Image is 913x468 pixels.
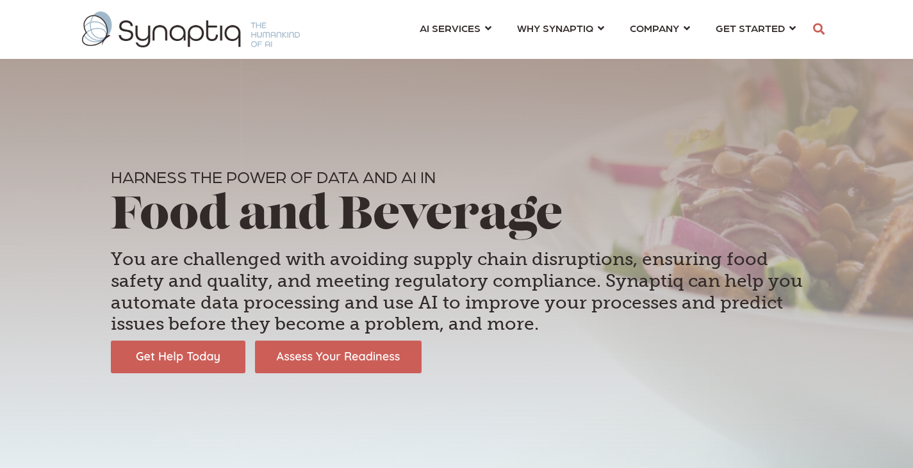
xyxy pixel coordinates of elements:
img: synaptiq logo-1 [82,12,300,47]
a: AI SERVICES [420,16,491,40]
img: Assess Your Readiness [255,341,422,373]
span: Food and Beverage [111,194,563,240]
span: You are challenged with avoiding supply chain disruptions, ensuring food safety and quality, and ... [111,248,803,334]
img: Get Help Today [111,341,245,373]
a: COMPANY [630,16,690,40]
span: COMPANY [630,19,679,36]
a: GET STARTED [716,16,796,40]
span: HARNESS THE POWER OF DATA AND AI IN [111,166,436,186]
span: WHY SYNAPTIQ [517,19,593,36]
span: AI SERVICES [420,19,481,36]
span: GET STARTED [716,19,785,36]
nav: menu [407,6,809,52]
a: WHY SYNAPTIQ [517,16,604,40]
